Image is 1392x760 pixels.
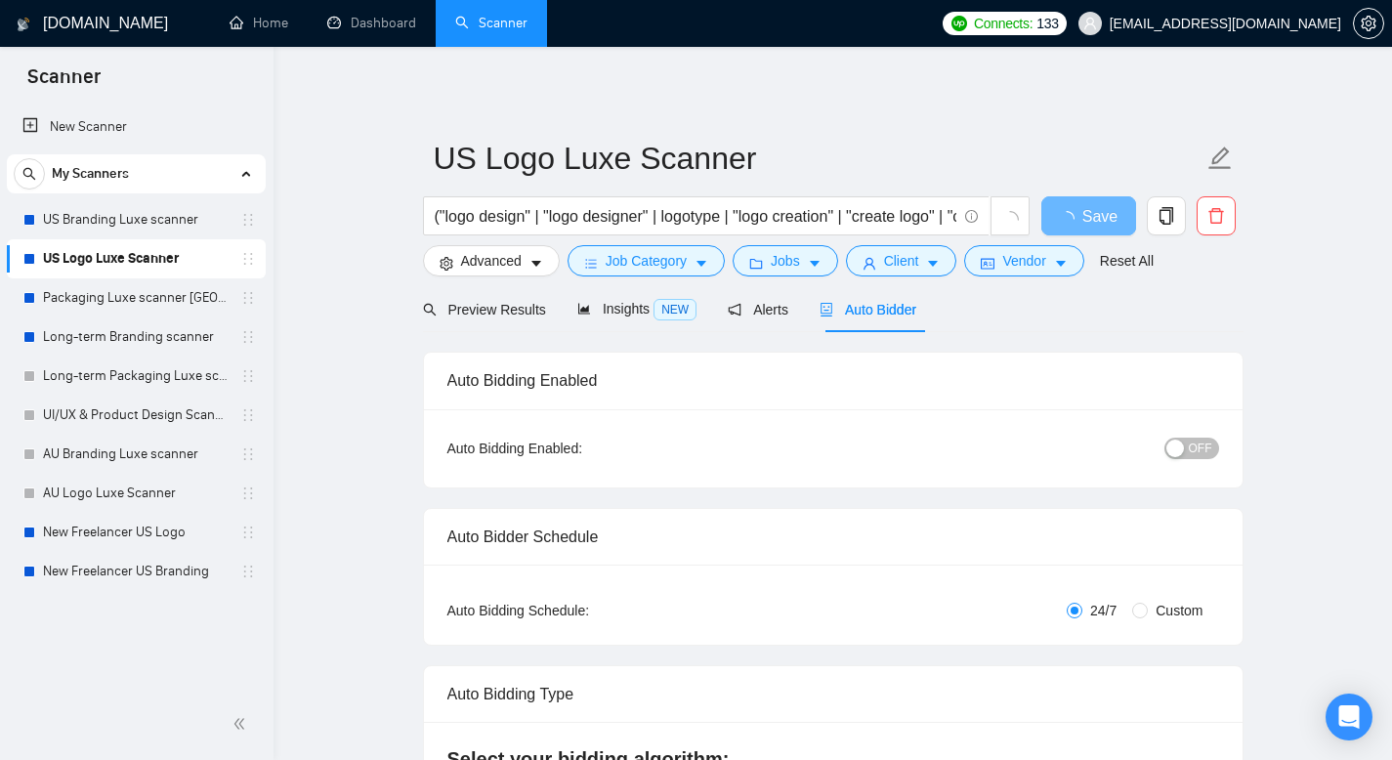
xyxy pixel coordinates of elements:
span: Vendor [1002,250,1045,272]
span: holder [240,525,256,540]
span: Custom [1148,600,1210,621]
span: Preview Results [423,302,546,317]
a: searchScanner [455,15,527,31]
button: copy [1147,196,1186,235]
span: holder [240,564,256,579]
span: idcard [981,256,994,271]
span: holder [240,251,256,267]
button: userClientcaret-down [846,245,957,276]
span: user [863,256,876,271]
span: caret-down [529,256,543,271]
span: double-left [232,714,252,734]
span: Client [884,250,919,272]
span: delete [1198,207,1235,225]
button: Save [1041,196,1136,235]
span: Advanced [461,250,522,272]
span: robot [820,303,833,317]
span: notification [728,303,741,317]
span: edit [1207,146,1233,171]
img: upwork-logo.png [951,16,967,31]
span: Job Category [606,250,687,272]
span: Save [1082,204,1118,229]
a: US Logo Luxe Scanner [43,239,229,278]
a: dashboardDashboard [327,15,416,31]
div: Auto Bidding Enabled [447,353,1219,408]
span: Jobs [771,250,800,272]
div: Auto Bidder Schedule [447,509,1219,565]
span: Insights [577,301,696,317]
button: delete [1197,196,1236,235]
span: user [1083,17,1097,30]
button: idcardVendorcaret-down [964,245,1083,276]
span: setting [440,256,453,271]
span: 133 [1036,13,1058,34]
span: holder [240,329,256,345]
span: bars [584,256,598,271]
a: Packaging Luxe scanner [GEOGRAPHIC_DATA] [43,278,229,317]
img: logo [17,9,30,40]
span: area-chart [577,302,591,316]
div: Auto Bidding Enabled: [447,438,704,459]
span: info-circle [965,210,978,223]
span: My Scanners [52,154,129,193]
input: Scanner name... [434,134,1203,183]
a: Reset All [1100,250,1154,272]
span: OFF [1189,438,1212,459]
span: holder [240,446,256,462]
span: search [15,167,44,181]
span: 24/7 [1082,600,1124,621]
button: search [14,158,45,190]
span: caret-down [695,256,708,271]
button: folderJobscaret-down [733,245,838,276]
a: New Freelancer US Logo [43,513,229,552]
span: caret-down [926,256,940,271]
span: Auto Bidder [820,302,916,317]
span: Alerts [728,302,788,317]
a: Long-term Packaging Luxe scanner [43,357,229,396]
a: New Freelancer US Branding [43,552,229,591]
span: holder [240,290,256,306]
span: caret-down [1054,256,1068,271]
a: AU Logo Luxe Scanner [43,474,229,513]
div: Open Intercom Messenger [1326,694,1372,740]
li: My Scanners [7,154,266,591]
input: Search Freelance Jobs... [435,204,956,229]
span: holder [240,407,256,423]
a: UI/UX & Product Design Scanner [43,396,229,435]
span: holder [240,486,256,501]
a: US Branding Luxe scanner [43,200,229,239]
span: Connects: [974,13,1033,34]
li: New Scanner [7,107,266,147]
span: loading [1059,211,1082,227]
a: Long-term Branding scanner [43,317,229,357]
span: copy [1148,207,1185,225]
span: holder [240,212,256,228]
div: Auto Bidding Schedule: [447,600,704,621]
span: folder [749,256,763,271]
a: homeHome [230,15,288,31]
span: setting [1354,16,1383,31]
button: setting [1353,8,1384,39]
span: loading [1001,211,1019,229]
div: Auto Bidding Type [447,666,1219,722]
span: Scanner [12,63,116,104]
span: holder [240,368,256,384]
span: search [423,303,437,317]
button: settingAdvancedcaret-down [423,245,560,276]
button: barsJob Categorycaret-down [568,245,725,276]
a: AU Branding Luxe scanner [43,435,229,474]
a: New Scanner [22,107,250,147]
span: NEW [654,299,696,320]
span: caret-down [808,256,822,271]
a: setting [1353,16,1384,31]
